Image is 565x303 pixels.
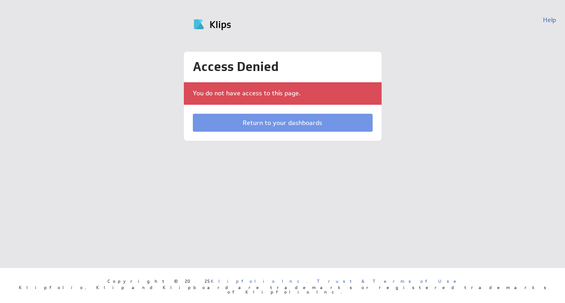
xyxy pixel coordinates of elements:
[13,285,556,294] span: Klipfolio, Klip and Klipboard are trademarks or registered trademarks of Klipfolio Inc.
[193,89,373,98] p: You do not have access to this page.
[211,278,307,284] a: Klipfolio Inc.
[317,278,463,284] a: Trust & Terms of Use
[193,61,373,73] h1: Access Denied
[193,16,272,36] img: Klipfolio klips logo
[107,279,307,283] span: Copyright © 2025
[543,16,556,24] a: Help
[193,114,373,132] a: Return to your dashboards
